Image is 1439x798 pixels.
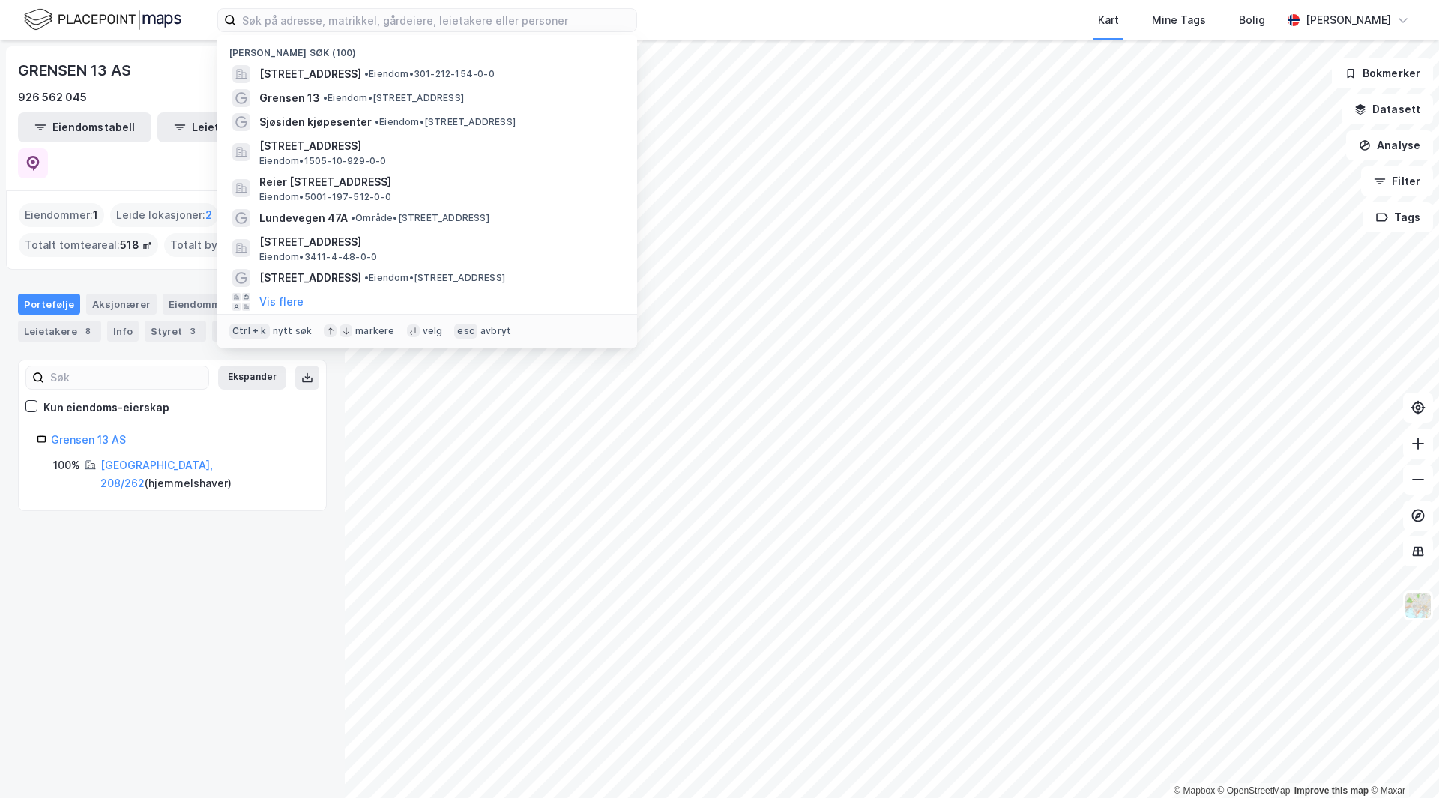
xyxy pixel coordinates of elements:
[18,294,80,315] div: Portefølje
[1342,94,1433,124] button: Datasett
[259,155,387,167] span: Eiendom • 1505-10-929-0-0
[19,203,104,227] div: Eiendommer :
[80,324,95,339] div: 8
[120,236,152,254] span: 518 ㎡
[364,272,505,284] span: Eiendom • [STREET_ADDRESS]
[1174,785,1215,796] a: Mapbox
[44,366,208,389] input: Søk
[454,324,477,339] div: esc
[212,321,315,342] div: Transaksjoner
[423,325,443,337] div: velg
[18,321,101,342] div: Leietakere
[259,89,320,107] span: Grensen 13
[19,233,158,257] div: Totalt tomteareal :
[1239,11,1265,29] div: Bolig
[1306,11,1391,29] div: [PERSON_NAME]
[163,294,255,315] div: Eiendommer
[93,206,98,224] span: 1
[218,366,286,390] button: Ekspander
[323,92,464,104] span: Eiendom • [STREET_ADDRESS]
[323,92,328,103] span: •
[1361,166,1433,196] button: Filter
[1098,11,1119,29] div: Kart
[229,324,270,339] div: Ctrl + k
[259,209,348,227] span: Lundevegen 47A
[157,112,291,142] button: Leietakertabell
[273,325,313,337] div: nytt søk
[355,325,394,337] div: markere
[364,68,369,79] span: •
[185,324,200,339] div: 3
[259,65,361,83] span: [STREET_ADDRESS]
[18,112,151,142] button: Eiendomstabell
[1332,58,1433,88] button: Bokmerker
[351,212,489,224] span: Område • [STREET_ADDRESS]
[480,325,511,337] div: avbryt
[364,68,495,80] span: Eiendom • 301-212-154-0-0
[43,399,169,417] div: Kun eiendoms-eierskap
[145,321,206,342] div: Styret
[364,272,369,283] span: •
[110,203,218,227] div: Leide lokasjoner :
[1404,591,1432,620] img: Z
[18,88,87,106] div: 926 562 045
[100,456,308,492] div: ( hjemmelshaver )
[259,293,304,311] button: Vis flere
[205,206,212,224] span: 2
[1294,785,1369,796] a: Improve this map
[100,459,213,489] a: [GEOGRAPHIC_DATA], 208/262
[164,233,310,257] div: Totalt byggareal :
[1364,726,1439,798] div: Kontrollprogram for chat
[259,113,372,131] span: Sjøsiden kjøpesenter
[24,7,181,33] img: logo.f888ab2527a4732fd821a326f86c7f29.svg
[1363,202,1433,232] button: Tags
[18,58,133,82] div: GRENSEN 13 AS
[86,294,157,315] div: Aksjonærer
[107,321,139,342] div: Info
[375,116,379,127] span: •
[1218,785,1291,796] a: OpenStreetMap
[375,116,516,128] span: Eiendom • [STREET_ADDRESS]
[259,173,619,191] span: Reier [STREET_ADDRESS]
[259,191,391,203] span: Eiendom • 5001-197-512-0-0
[217,35,637,62] div: [PERSON_NAME] søk (100)
[1346,130,1433,160] button: Analyse
[259,137,619,155] span: [STREET_ADDRESS]
[351,212,355,223] span: •
[259,269,361,287] span: [STREET_ADDRESS]
[53,456,80,474] div: 100%
[51,433,126,446] a: Grensen 13 AS
[1152,11,1206,29] div: Mine Tags
[236,9,636,31] input: Søk på adresse, matrikkel, gårdeiere, leietakere eller personer
[1364,726,1439,798] iframe: Chat Widget
[259,233,619,251] span: [STREET_ADDRESS]
[259,251,377,263] span: Eiendom • 3411-4-48-0-0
